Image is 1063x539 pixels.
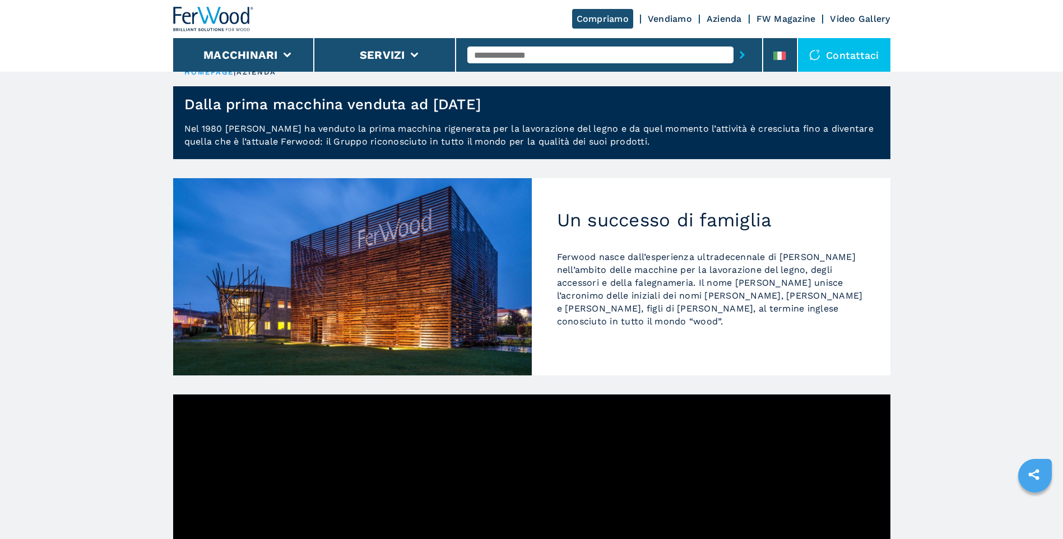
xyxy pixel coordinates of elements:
[557,250,865,328] p: Ferwood nasce dall’esperienza ultradecennale di [PERSON_NAME] nell’ambito delle macchine per la l...
[707,13,742,24] a: Azienda
[734,42,751,68] button: submit-button
[203,48,278,62] button: Macchinari
[173,7,254,31] img: Ferwood
[830,13,890,24] a: Video Gallery
[173,178,532,375] img: Un successo di famiglia
[184,95,481,113] h1: Dalla prima macchina venduta ad [DATE]
[1020,461,1048,489] a: sharethis
[648,13,692,24] a: Vendiamo
[173,122,890,159] p: Nel 1980 [PERSON_NAME] ha venduto la prima macchina rigenerata per la lavorazione del legno e da ...
[236,67,277,77] p: azienda
[809,49,820,61] img: Contattaci
[234,68,236,76] span: |
[557,209,865,231] h2: Un successo di famiglia
[1015,489,1055,531] iframe: Chat
[184,68,234,76] a: HOMEPAGE
[756,13,816,24] a: FW Magazine
[798,38,890,72] div: Contattaci
[572,9,633,29] a: Compriamo
[360,48,405,62] button: Servizi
